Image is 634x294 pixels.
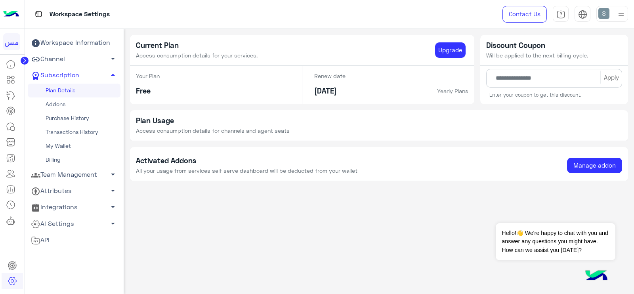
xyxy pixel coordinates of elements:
a: Purchase History [28,111,120,125]
a: Upgrade [435,42,466,58]
span: Access consumption details for your services. [136,52,258,59]
a: Subscription [28,67,120,84]
img: tab [578,10,587,19]
h5: Activated Addons [136,156,357,165]
div: مس [3,33,20,50]
span: arrow_drop_down [108,186,118,195]
button: Apply [600,70,622,84]
img: userImage [598,8,609,19]
p: Renew date [314,72,346,80]
a: Contact Us [502,6,547,23]
span: arrow_drop_up [108,70,118,80]
span: Hello!👋 We're happy to chat with you and answer any questions you might have. How can we assist y... [496,223,615,260]
p: Your Plan [136,72,160,80]
span: arrow_drop_down [108,219,118,228]
a: Integrations [28,199,120,216]
button: Manage addon [567,158,622,174]
h5: Current Plan [136,41,258,50]
span: API [31,235,50,245]
a: Addons [28,97,120,111]
p: Workspace Settings [50,9,110,20]
img: hulul-logo.png [582,262,610,290]
span: All your usage from services self serve dashboard will be deducted from your wallet [136,167,357,174]
h5: Discount Coupon [486,41,622,50]
h5: Plan Usage [136,116,623,125]
a: Channel [28,51,120,67]
a: Attributes [28,183,120,199]
a: My Wallet [28,139,120,153]
span: arrow_drop_down [108,54,118,63]
a: API [28,232,120,248]
img: profile [616,10,626,19]
span: Access consumption details for channels and agent seats [136,127,290,134]
a: Workspace Information [28,35,120,51]
img: tab [34,9,44,19]
span: Yearly Plans [437,87,468,98]
a: Plan Details [28,84,120,97]
img: tab [556,10,565,19]
a: Billing [28,153,120,167]
span: arrow_drop_down [108,170,118,179]
img: Logo [3,6,19,23]
a: Team Management [28,167,120,183]
span: Will be applied to the next billing cycle. [486,52,588,59]
small: Enter your coupon to get this discount. [489,92,581,98]
h5: [DATE] [314,86,346,95]
h5: Free [136,86,160,95]
span: arrow_drop_down [108,202,118,212]
a: tab [553,6,569,23]
a: AI Settings [28,216,120,232]
a: Transactions History [28,125,120,139]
